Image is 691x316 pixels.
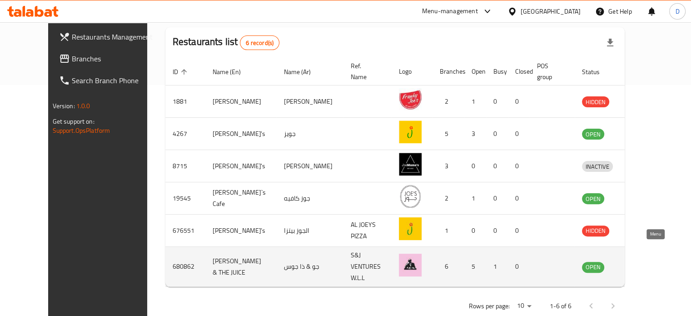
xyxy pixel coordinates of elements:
td: الجوز بيتزا [277,215,343,247]
td: 1 [486,247,508,287]
td: [PERSON_NAME] [277,150,343,182]
th: Closed [508,58,530,85]
td: 0 [464,215,486,247]
td: [PERSON_NAME]’s [205,215,277,247]
table: enhanced table [165,58,655,287]
span: POS group [537,60,564,82]
td: 2 [432,85,464,118]
img: Joey’s [399,217,422,240]
span: Branches [72,53,156,64]
p: 1-6 of 6 [549,301,571,312]
td: 6 [432,247,464,287]
td: 1 [464,182,486,215]
td: 0 [508,118,530,150]
div: OPEN [582,262,604,273]
td: 680862 [165,247,205,287]
td: جويز [277,118,343,150]
span: INACTIVE [582,161,613,172]
a: Restaurants Management [52,26,164,48]
span: 6 record(s) [240,39,279,47]
td: [PERSON_NAME]'s [205,150,277,182]
td: 5 [464,247,486,287]
div: Rows per page: [513,299,535,313]
th: Open [464,58,486,85]
td: 3 [464,118,486,150]
td: 0 [486,118,508,150]
img: Franky Joes [399,88,422,111]
a: Support.OpsPlatform [53,125,110,136]
div: Total records count [240,35,279,50]
div: OPEN [582,193,604,204]
div: HIDDEN [582,96,609,107]
img: Joe`s Cafe [399,185,422,208]
td: 0 [486,215,508,247]
td: 1 [432,215,464,247]
td: [PERSON_NAME]`s Cafe [205,182,277,215]
span: Version: [53,100,75,112]
td: جو & ذا جوس [277,247,343,287]
span: Ref. Name [351,60,381,82]
td: 0 [464,150,486,182]
th: Branches [432,58,464,85]
a: Branches [52,48,164,70]
td: 0 [508,85,530,118]
div: Export file [599,32,621,54]
td: 5 [432,118,464,150]
span: OPEN [582,262,604,272]
td: 8715 [165,150,205,182]
td: 0 [508,150,530,182]
td: 3 [432,150,464,182]
td: [PERSON_NAME] & THE JUICE [205,247,277,287]
td: 0 [486,182,508,215]
img: JOE & THE JUICE [399,254,422,276]
td: AL JOEYS PIZZA [343,215,392,247]
th: Logo [392,58,432,85]
span: Get support on: [53,115,94,127]
span: Name (En) [213,66,253,77]
td: 4267 [165,118,205,150]
td: 19545 [165,182,205,215]
span: OPEN [582,194,604,204]
td: [PERSON_NAME]'s [205,118,277,150]
td: S&J VENTURES W.L.L [343,247,392,287]
h2: Restaurants list [173,35,279,50]
span: OPEN [582,129,604,140]
span: Name (Ar) [284,66,323,77]
td: 1 [464,85,486,118]
span: Restaurants Management [72,31,156,42]
td: 0 [486,85,508,118]
th: Action [624,58,655,85]
td: 676551 [165,215,205,247]
span: ID [173,66,190,77]
td: [PERSON_NAME] [205,85,277,118]
td: 1881 [165,85,205,118]
span: Status [582,66,611,77]
td: جوز كافيه [277,182,343,215]
td: 0 [508,247,530,287]
td: 0 [486,150,508,182]
td: 2 [432,182,464,215]
a: Search Branch Phone [52,70,164,91]
span: 1.0.0 [76,100,90,112]
div: Menu-management [422,6,478,17]
span: D [675,6,679,16]
td: 0 [508,215,530,247]
img: Joe Mama's [399,153,422,176]
span: HIDDEN [582,97,609,107]
td: [PERSON_NAME] [277,85,343,118]
span: Search Branch Phone [72,75,156,86]
img: Joey's [399,120,422,143]
p: Rows per page: [468,301,509,312]
td: 0 [508,182,530,215]
th: Busy [486,58,508,85]
div: [GEOGRAPHIC_DATA] [521,6,581,16]
span: HIDDEN [582,226,609,236]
